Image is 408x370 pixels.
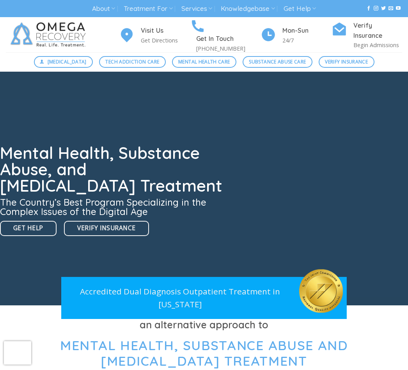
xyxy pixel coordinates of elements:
p: Get Directions [141,36,190,45]
span: Mental Health Care [178,58,230,65]
a: Get In Touch [PHONE_NUMBER] [190,17,261,53]
a: Knowledgebase [221,2,275,16]
img: Omega Recovery [6,17,94,52]
a: [MEDICAL_DATA] [34,56,93,68]
a: Verify Insurance [64,221,149,236]
a: Follow on Instagram [374,6,378,11]
a: Tech Addiction Care [99,56,166,68]
a: Follow on YouTube [396,6,401,11]
span: Verify Insurance [325,58,368,65]
h4: Mon-Sun [282,26,332,36]
a: Visit Us Get Directions [119,26,190,45]
span: Substance Abuse Care [249,58,306,65]
a: Follow on Twitter [381,6,386,11]
a: Get Help [284,2,316,16]
a: Follow on Facebook [366,6,371,11]
h4: Visit Us [141,26,190,36]
p: Accredited Dual Diagnosis Outpatient Treatment in [US_STATE] [61,285,299,311]
p: [PHONE_NUMBER] [196,44,261,53]
a: Verify Insurance [319,56,374,68]
a: Treatment For [124,2,172,16]
a: Services [181,2,212,16]
span: Get Help [13,223,43,233]
a: Substance Abuse Care [243,56,312,68]
h4: Verify Insurance [353,21,403,41]
a: Verify Insurance Begin Admissions [332,21,403,50]
span: [MEDICAL_DATA] [48,58,87,65]
h3: an alternative approach to [6,317,402,333]
span: Verify Insurance [77,223,135,233]
a: Mental Health Care [172,56,236,68]
a: Send us an email [388,6,393,11]
p: 24/7 [282,36,332,45]
h4: Get In Touch [196,34,261,44]
span: Tech Addiction Care [105,58,159,65]
span: Mental Health, Substance Abuse and [MEDICAL_DATA] Treatment [60,337,348,370]
p: Begin Admissions [353,41,403,49]
a: About [92,2,115,16]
